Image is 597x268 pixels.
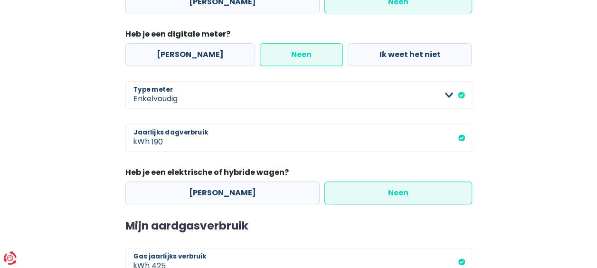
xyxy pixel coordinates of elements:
label: Neen [324,182,472,204]
span: kWh [125,124,152,152]
label: [PERSON_NAME] [125,182,320,204]
label: [PERSON_NAME] [125,43,255,66]
h2: Mijn aardgasverbruik [125,220,472,233]
label: Neen [260,43,343,66]
legend: Heb je een digitale meter? [125,29,472,43]
legend: Heb je een elektrische of hybride wagen? [125,167,472,182]
label: Ik weet het niet [348,43,472,66]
